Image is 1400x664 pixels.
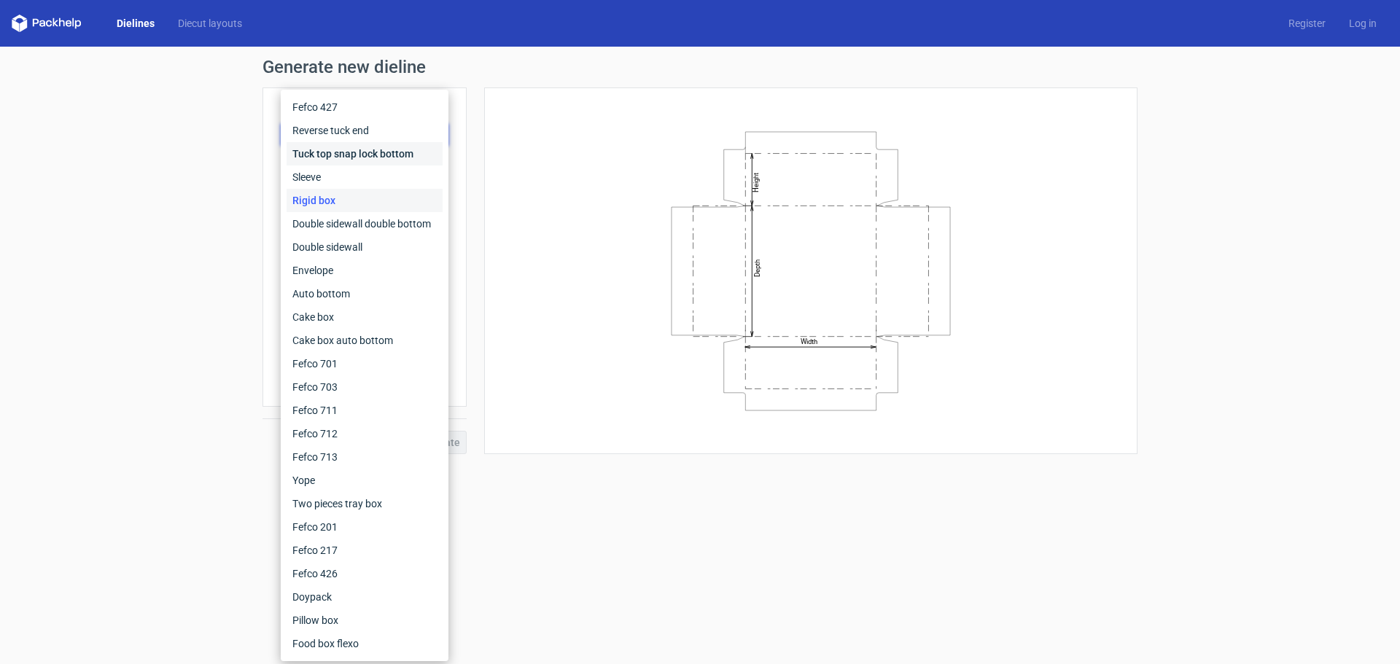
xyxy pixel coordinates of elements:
div: Fefco 217 [287,539,443,562]
div: Fefco 201 [287,515,443,539]
a: Dielines [105,16,166,31]
div: Fefco 703 [287,375,443,399]
div: Reverse tuck end [287,119,443,142]
div: Cake box [287,305,443,329]
div: Pillow box [287,609,443,632]
div: Double sidewall double bottom [287,212,443,235]
div: Fefco 427 [287,95,443,119]
div: Double sidewall [287,235,443,259]
h1: Generate new dieline [262,58,1137,76]
div: Fefco 712 [287,422,443,445]
div: Fefco 426 [287,562,443,585]
div: Two pieces tray box [287,492,443,515]
div: Fefco 701 [287,352,443,375]
text: Width [801,337,817,345]
div: Food box flexo [287,632,443,655]
div: Fefco 713 [287,445,443,469]
a: Diecut layouts [166,16,254,31]
text: Depth [753,259,761,276]
div: Rigid box [287,189,443,212]
div: Tuck top snap lock bottom [287,142,443,165]
div: Yope [287,469,443,492]
div: Fefco 711 [287,399,443,422]
div: Cake box auto bottom [287,329,443,352]
text: Height [752,172,760,192]
div: Sleeve [287,165,443,189]
a: Log in [1337,16,1388,31]
div: Doypack [287,585,443,609]
div: Auto bottom [287,282,443,305]
a: Register [1277,16,1337,31]
div: Envelope [287,259,443,282]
